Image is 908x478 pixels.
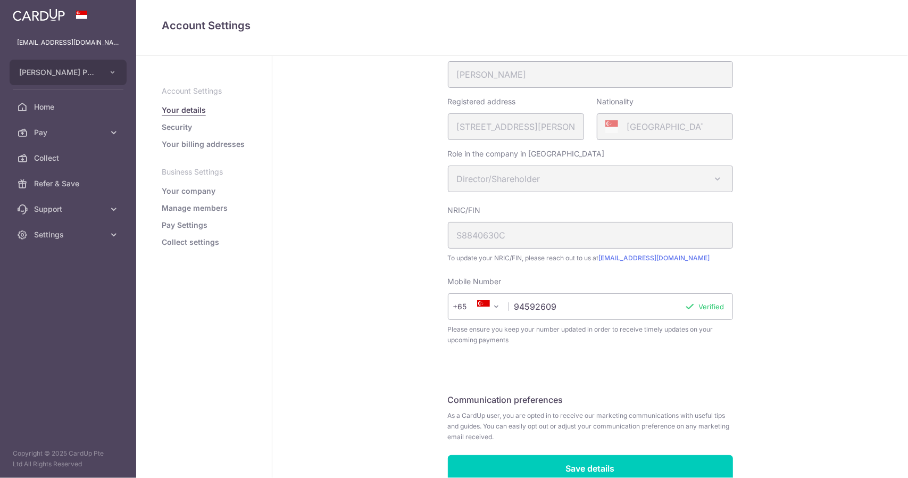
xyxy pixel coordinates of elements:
span: Director/Shareholder [448,166,732,192]
span: Collect [34,153,104,163]
span: Pay [34,127,104,138]
a: Your company [162,186,215,196]
span: Refer & Save [34,178,104,189]
a: Your billing addresses [162,139,245,150]
span: Settings [34,229,104,240]
span: Please ensure you keep your number updated in order to receive timely updates on your upcoming pa... [448,324,733,345]
span: +65 [453,300,482,313]
a: Manage members [162,203,228,213]
label: Nationality [597,96,634,107]
label: Registered address [448,96,516,107]
span: Support [34,204,104,215]
a: Your details [162,105,206,116]
span: As a CardUp user, you are opted in to receive our marketing communications with useful tips and g... [448,410,733,442]
p: [EMAIL_ADDRESS][DOMAIN_NAME] [17,37,119,48]
h4: Account Settings [162,17,882,34]
span: Director/Shareholder [448,166,733,192]
a: Collect settings [162,237,219,248]
span: Home [34,102,104,112]
a: Pay Settings [162,220,207,230]
label: Role in the company in [GEOGRAPHIC_DATA] [448,149,605,159]
span: To update your NRIC/FIN, please reach out to us at [448,253,733,263]
label: NRIC/FIN [448,205,481,216]
p: Business Settings [162,167,246,177]
a: Security [162,122,192,133]
a: [EMAIL_ADDRESS][DOMAIN_NAME] [599,254,710,262]
h5: Communication preferences [448,393,733,406]
img: CardUp [13,9,65,21]
button: [PERSON_NAME] PTE. LTD. [10,60,127,85]
label: Mobile Number [448,276,502,287]
span: [PERSON_NAME] PTE. LTD. [19,67,98,78]
p: Account Settings [162,86,246,96]
span: +65 [456,300,482,313]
